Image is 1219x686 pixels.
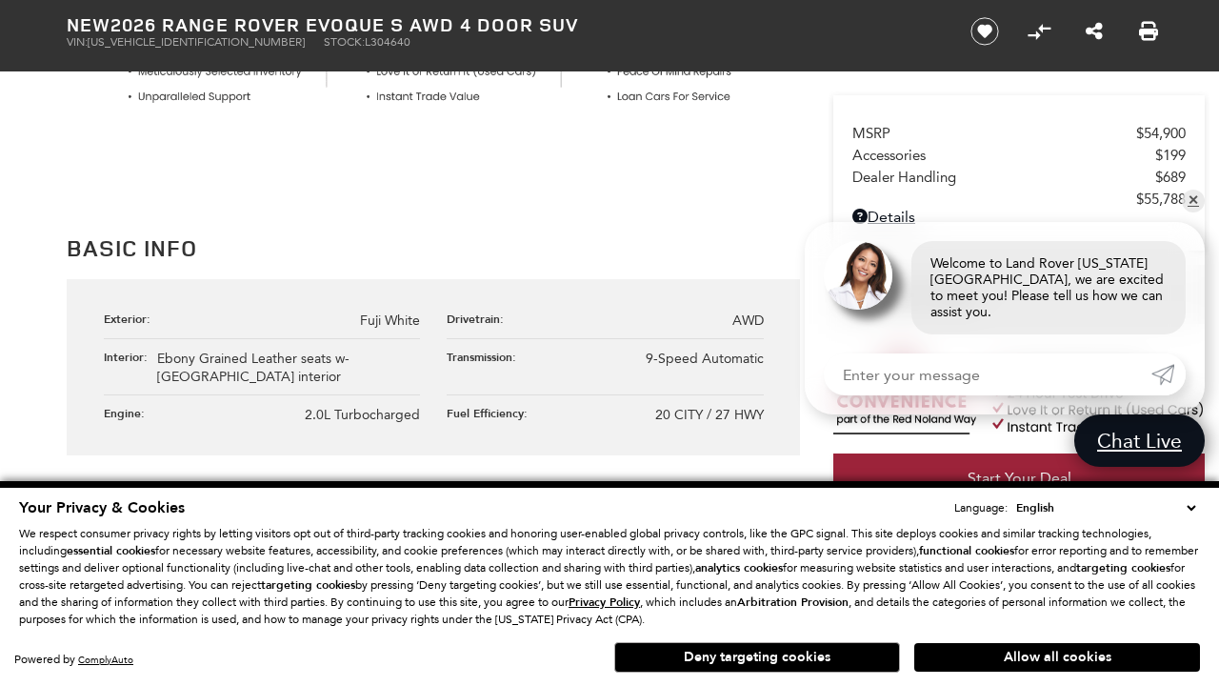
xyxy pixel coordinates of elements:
span: $54,900 [1136,125,1186,142]
div: Drivetrain: [447,311,513,327]
span: Ebony Grained Leather seats w-[GEOGRAPHIC_DATA] interior [157,351,350,385]
h2: Basic Info [67,231,800,265]
h1: 2026 Range Rover Evoque S AWD 4 Door SUV [67,14,938,35]
a: Print this New 2026 Range Rover Evoque S AWD 4 Door SUV [1139,20,1158,43]
span: Chat Live [1088,428,1191,454]
button: Deny targeting cookies [614,642,900,673]
span: Accessories [852,147,1155,164]
span: MSRP [852,125,1136,142]
a: Privacy Policy [569,595,640,609]
div: Fuel Efficiency: [447,405,537,421]
span: 2.0L Turbocharged [305,407,420,423]
button: Compare vehicle [1025,17,1053,46]
a: $55,788 [852,191,1186,208]
img: Agent profile photo [824,241,892,310]
span: Dealer Handling [852,169,1155,186]
strong: targeting cookies [1076,560,1170,575]
div: Welcome to Land Rover [US_STATE][GEOGRAPHIC_DATA], we are excited to meet you! Please tell us how... [911,241,1186,334]
span: [US_VEHICLE_IDENTIFICATION_NUMBER] [88,35,305,49]
button: Allow all cookies [914,643,1200,672]
strong: Arbitration Provision [737,595,849,610]
div: Interior: [104,349,157,365]
span: VIN: [67,35,88,49]
input: Enter your message [824,353,1151,395]
div: Powered by [14,654,133,666]
a: ComplyAuto [78,654,133,666]
span: Your Privacy & Cookies [19,497,185,518]
u: Privacy Policy [569,595,640,610]
div: Exterior: [104,311,160,327]
div: Language: [954,502,1008,514]
strong: New [67,11,110,37]
a: Details [852,208,1186,226]
span: L304640 [365,35,410,49]
span: $689 [1155,169,1186,186]
strong: essential cookies [67,543,155,558]
a: Share this New 2026 Range Rover Evoque S AWD 4 Door SUV [1086,20,1103,43]
strong: targeting cookies [261,577,355,593]
div: Transmission: [447,349,526,365]
div: Engine: [104,405,154,421]
a: MSRP $54,900 [852,125,1186,142]
select: Language Select [1011,498,1200,517]
a: Accessories $199 [852,147,1186,164]
span: Start Your Deal [968,469,1071,487]
p: We respect consumer privacy rights by letting visitors opt out of third-party tracking cookies an... [19,525,1200,628]
span: Fuji White [360,313,420,329]
span: $199 [1155,147,1186,164]
span: AWD [732,313,764,329]
span: 9-Speed Automatic [646,351,764,367]
button: Save vehicle [964,16,1006,47]
span: Stock: [324,35,365,49]
a: Chat Live [1074,414,1205,467]
a: Start Your Deal [833,454,1205,503]
strong: functional cookies [919,543,1014,558]
span: $55,788 [1136,191,1186,208]
a: Dealer Handling $689 [852,169,1186,186]
a: Submit [1151,353,1186,395]
strong: analytics cookies [695,560,783,575]
span: 20 CITY / 27 HWY [655,407,764,423]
